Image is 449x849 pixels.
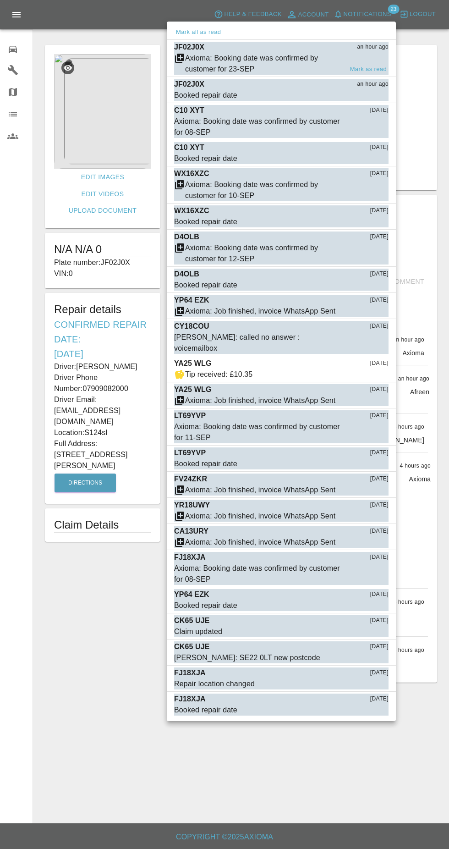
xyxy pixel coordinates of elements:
div: Booked repair date [174,280,237,291]
p: WX16XZC [174,205,209,216]
p: YP64 EZK [174,295,209,306]
div: Axioma: Booking date was confirmed by customer for 08-SEP [174,116,343,138]
p: LT69YVP [174,410,206,421]
span: [DATE] [370,474,389,484]
span: [DATE] [370,169,389,178]
span: [DATE] [370,106,389,115]
p: YP64 EZK [174,589,209,600]
span: [DATE] [370,553,389,562]
div: Claim updated [174,626,222,637]
span: [DATE] [370,616,389,625]
span: [DATE] [370,590,389,599]
div: Axioma: Booking date was confirmed by customer for 08-SEP [174,563,343,585]
div: Axioma: Booking date was confirmed by customer for 11-SEP [174,421,343,443]
div: Repair location changed [174,678,255,689]
p: LT69YVP [174,447,206,458]
div: [PERSON_NAME]: called no answer : voicemailbox [174,332,343,354]
span: [DATE] [370,411,389,420]
p: CA13URY [174,526,208,537]
div: Tip received: £10.35 [185,369,252,380]
span: [DATE] [370,270,389,279]
div: Booked repair date [174,90,237,101]
div: Axioma: Job finished, invoice WhatsApp Sent [185,395,335,406]
span: [DATE] [370,296,389,305]
span: [DATE] [370,206,389,215]
span: [DATE] [370,359,389,368]
p: CK65 UJE [174,615,210,626]
div: Axioma: Job finished, invoice WhatsApp Sent [185,485,335,496]
div: Booked repair date [174,153,237,164]
span: [DATE] [370,385,389,394]
span: [DATE] [370,448,389,458]
button: Mark all as read [174,27,223,38]
span: [DATE] [370,695,389,704]
div: Axioma: Booking date was confirmed by customer for 10-SEP [185,179,343,201]
p: WX16XZC [174,168,209,179]
p: YR18UWY [174,500,210,511]
p: JF02J0X [174,79,204,90]
div: Booked repair date [174,458,237,469]
p: YA25 WLG [174,358,212,369]
p: YA25 WLG [174,384,212,395]
p: D4OLB [174,232,199,243]
span: [DATE] [370,642,389,651]
p: CK65 UJE [174,641,210,652]
div: [PERSON_NAME]: SE22 0LT new postcode [174,652,320,663]
p: FJ18XJA [174,667,206,678]
p: JF02J0X [174,42,204,53]
div: Axioma: Job finished, invoice WhatsApp Sent [185,306,335,317]
span: an hour ago [357,80,389,89]
span: [DATE] [370,527,389,536]
span: an hour ago [357,43,389,52]
span: [DATE] [370,232,389,242]
span: [DATE] [370,143,389,152]
span: [DATE] [370,501,389,510]
p: FJ18XJA [174,694,206,705]
p: FJ18XJA [174,552,206,563]
div: Booked repair date [174,216,237,227]
p: C10 XYT [174,105,204,116]
div: Axioma: Job finished, invoice WhatsApp Sent [185,537,335,548]
span: [DATE] [370,668,389,678]
div: Axioma: Booking date was confirmed by customer for 23-SEP [185,53,343,75]
div: Booked repair date [174,600,237,611]
p: D4OLB [174,269,199,280]
p: FV24ZKR [174,474,207,485]
div: Axioma: Booking date was confirmed by customer for 12-SEP [185,243,343,265]
div: Axioma: Job finished, invoice WhatsApp Sent [185,511,335,522]
p: CY18COU [174,321,209,332]
span: [DATE] [370,322,389,331]
button: Mark as read [348,64,389,75]
div: Booked repair date [174,705,237,716]
p: C10 XYT [174,142,204,153]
